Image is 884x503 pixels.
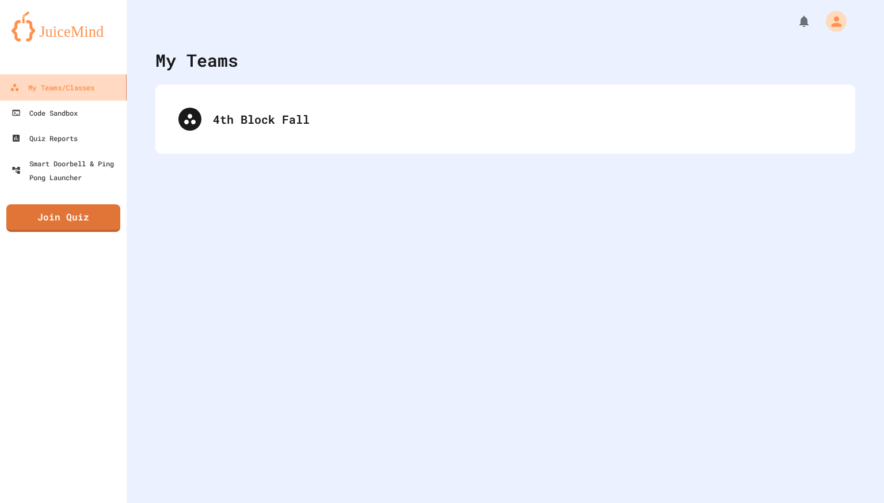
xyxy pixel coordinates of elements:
[167,96,844,142] div: 4th Block Fall
[814,8,849,35] div: My Account
[6,204,120,232] a: Join Quiz
[776,12,814,31] div: My Notifications
[12,12,115,41] img: logo-orange.svg
[12,106,78,120] div: Code Sandbox
[12,157,122,184] div: Smart Doorbell & Ping Pong Launcher
[12,131,78,145] div: Quiz Reports
[155,47,238,73] div: My Teams
[10,81,94,95] div: My Teams/Classes
[213,110,832,128] div: 4th Block Fall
